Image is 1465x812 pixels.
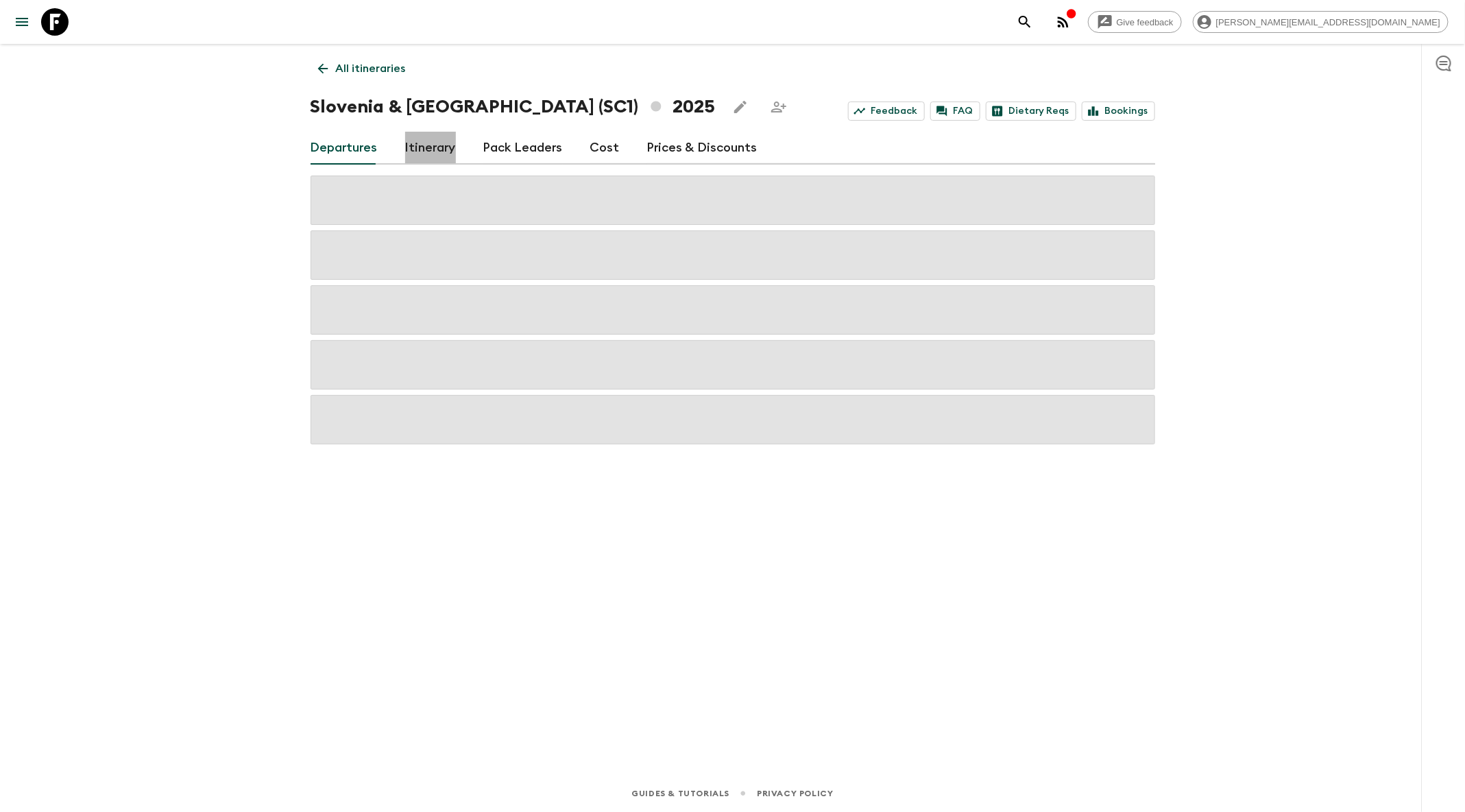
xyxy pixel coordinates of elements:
[483,132,563,165] a: Pack Leaders
[848,101,925,121] a: Feedback
[336,60,406,77] p: All itineraries
[631,786,729,801] a: Guides & Tutorials
[1011,8,1039,36] button: search adventures
[405,132,456,165] a: Itinerary
[311,132,378,165] a: Departures
[647,132,758,165] a: Prices & Discounts
[590,132,620,165] a: Cost
[1109,17,1181,27] span: Give feedback
[311,55,413,82] a: All itineraries
[1088,11,1182,33] a: Give feedback
[311,93,716,121] h1: Slovenia & [GEOGRAPHIC_DATA] (SC1) 2025
[727,93,754,121] button: Edit this itinerary
[1193,11,1449,33] div: [PERSON_NAME][EMAIL_ADDRESS][DOMAIN_NAME]
[757,786,833,801] a: Privacy Policy
[8,8,36,36] button: menu
[930,101,980,121] a: FAQ
[986,101,1076,121] a: Dietary Reqs
[1082,101,1155,121] a: Bookings
[765,93,792,121] span: Share this itinerary
[1209,17,1448,27] span: [PERSON_NAME][EMAIL_ADDRESS][DOMAIN_NAME]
